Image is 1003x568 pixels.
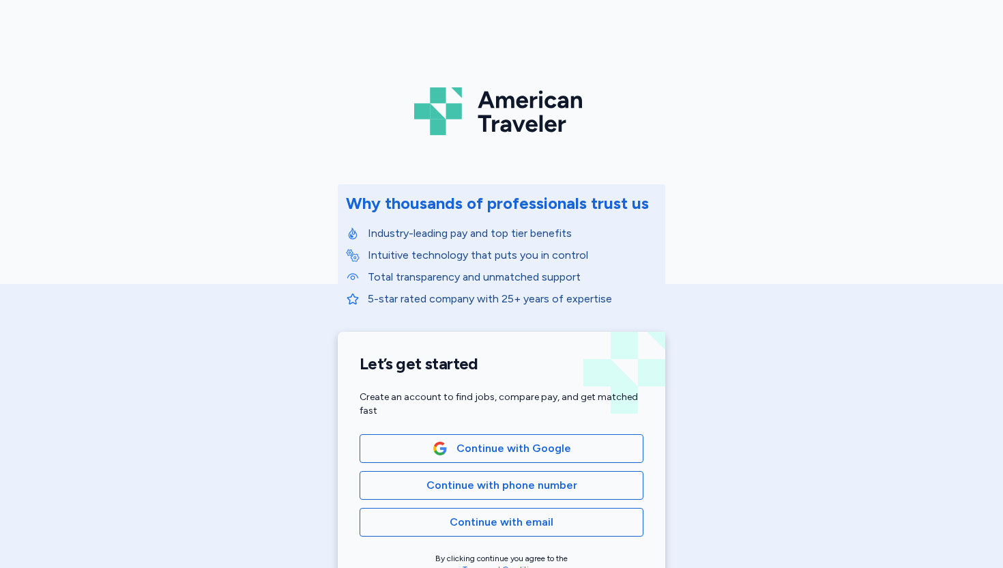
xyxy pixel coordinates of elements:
p: Total transparency and unmatched support [368,269,657,285]
span: Continue with Google [456,440,571,457]
img: Google Logo [433,441,448,456]
button: Continue with email [360,508,643,537]
div: Why thousands of professionals trust us [346,193,649,214]
p: Intuitive technology that puts you in control [368,247,657,264]
div: Create an account to find jobs, compare pay, and get matched fast [360,390,643,418]
p: Industry-leading pay and top tier benefits [368,225,657,242]
span: Continue with email [450,514,553,530]
img: Logo [414,82,589,141]
button: Google LogoContinue with Google [360,434,643,463]
p: 5-star rated company with 25+ years of expertise [368,291,657,307]
button: Continue with phone number [360,471,643,500]
span: Continue with phone number [426,477,577,494]
h1: Let’s get started [360,354,643,374]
